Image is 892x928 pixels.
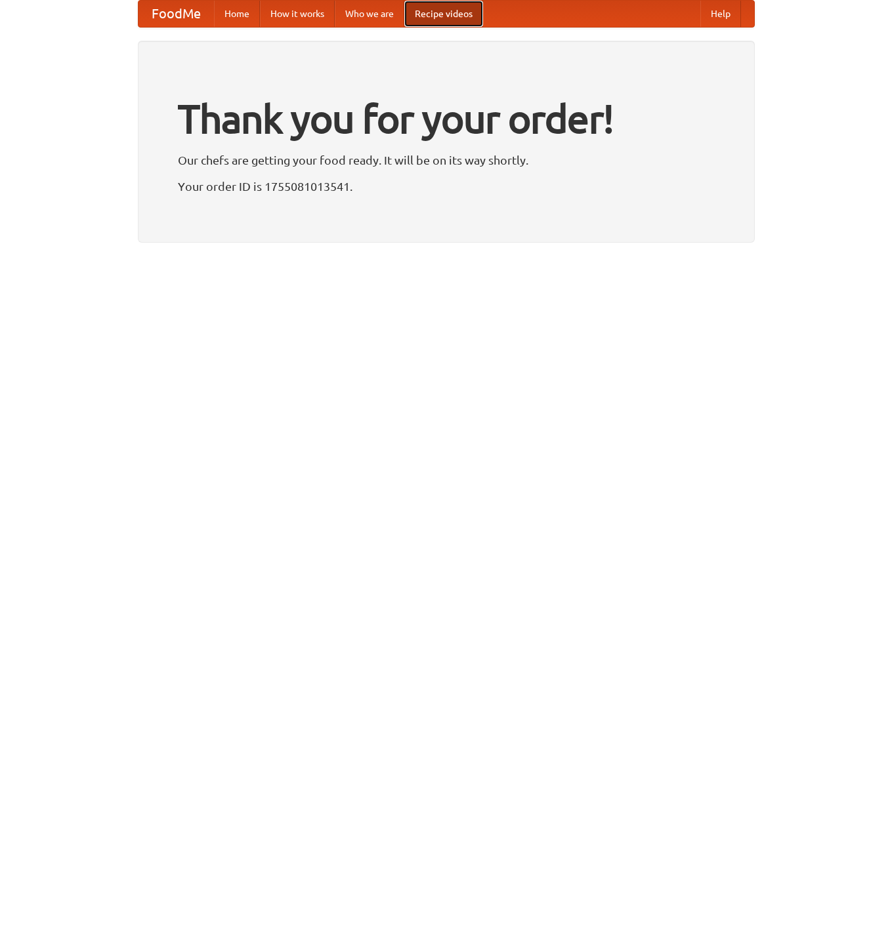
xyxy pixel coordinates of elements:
[335,1,404,27] a: Who we are
[214,1,260,27] a: Home
[404,1,483,27] a: Recipe videos
[178,176,715,196] p: Your order ID is 1755081013541.
[178,150,715,170] p: Our chefs are getting your food ready. It will be on its way shortly.
[700,1,741,27] a: Help
[178,87,715,150] h1: Thank you for your order!
[138,1,214,27] a: FoodMe
[260,1,335,27] a: How it works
